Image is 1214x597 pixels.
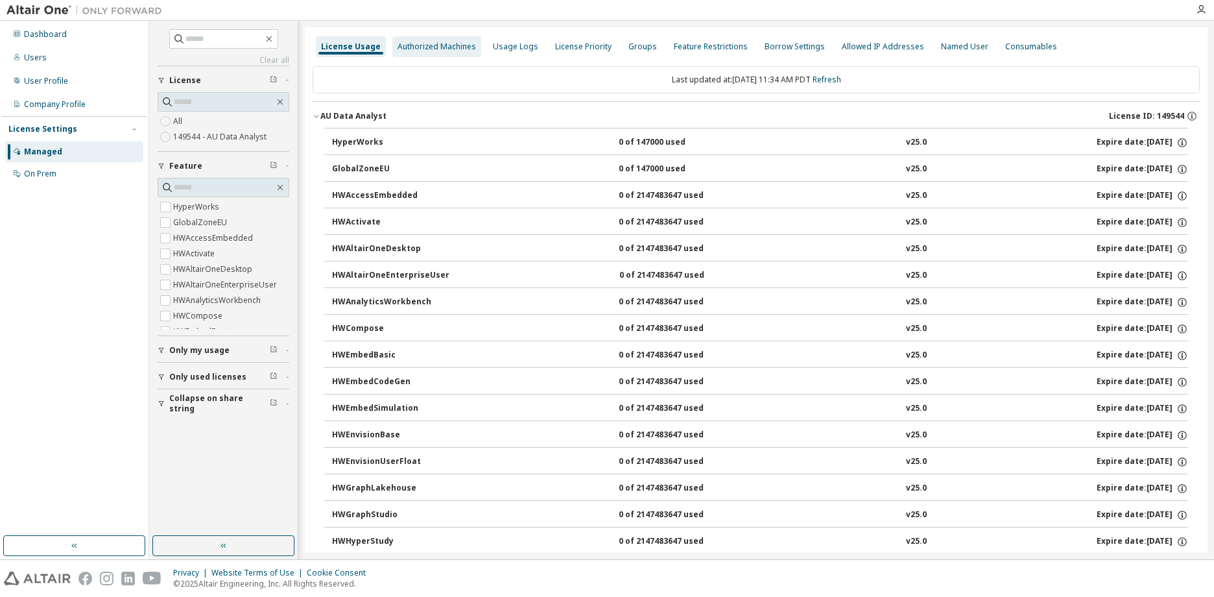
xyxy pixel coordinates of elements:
div: Expire date: [DATE] [1097,243,1188,255]
img: altair_logo.svg [4,572,71,585]
img: Altair One [6,4,169,17]
div: License Usage [321,42,381,52]
div: v25.0 [906,190,927,202]
div: Users [24,53,47,63]
div: 0 of 2147483647 used [619,270,736,282]
p: © 2025 Altair Engineering, Inc. All Rights Reserved. [173,578,374,589]
div: HWAltairOneDesktop [332,243,449,255]
div: v25.0 [906,456,927,468]
div: Expire date: [DATE] [1097,536,1188,548]
div: GlobalZoneEU [332,164,449,175]
button: HWAltairOneEnterpriseUser0 of 2147483647 usedv25.0Expire date:[DATE] [332,262,1188,290]
div: Expire date: [DATE] [1097,270,1188,282]
div: User Profile [24,76,68,86]
div: 0 of 2147483647 used [619,483,735,494]
div: 0 of 2147483647 used [619,323,735,335]
div: 0 of 2147483647 used [619,350,735,361]
button: HWEmbedBasic0 of 2147483647 usedv25.0Expire date:[DATE] [332,341,1188,370]
button: HWAnalyticsWorkbench0 of 2147483647 usedv25.0Expire date:[DATE] [332,288,1188,317]
label: HWAnalyticsWorkbench [173,293,263,308]
div: Authorized Machines [398,42,476,52]
div: Usage Logs [493,42,538,52]
div: HWAccessEmbedded [332,190,449,202]
div: 0 of 147000 used [619,164,735,175]
div: Feature Restrictions [674,42,748,52]
div: HWEmbedCodeGen [332,376,449,388]
button: HWAltairOneDesktop0 of 2147483647 usedv25.0Expire date:[DATE] [332,235,1188,263]
button: HWEnvisionUserFloat0 of 2147483647 usedv25.0Expire date:[DATE] [332,448,1188,476]
button: Only my usage [158,336,289,365]
div: Managed [24,147,62,157]
img: facebook.svg [78,572,92,585]
span: Clear filter [270,372,278,382]
button: Only used licenses [158,363,289,391]
div: Expire date: [DATE] [1097,164,1188,175]
button: Feature [158,152,289,180]
div: Dashboard [24,29,67,40]
div: HWCompose [332,323,449,335]
div: Company Profile [24,99,86,110]
div: Website Terms of Use [211,568,307,578]
span: Clear filter [270,161,278,171]
div: 0 of 2147483647 used [619,243,735,255]
div: Borrow Settings [765,42,825,52]
div: HWEmbedSimulation [332,403,449,415]
label: All [173,114,185,129]
a: Refresh [813,74,841,85]
img: linkedin.svg [121,572,135,585]
div: HWEnvisionBase [332,430,449,441]
div: 0 of 2147483647 used [619,430,735,441]
img: youtube.svg [143,572,161,585]
div: Expire date: [DATE] [1097,430,1188,441]
label: HyperWorks [173,199,222,215]
span: Feature [169,161,202,171]
button: HWHyperStudy0 of 2147483647 usedv25.0Expire date:[DATE] [332,528,1188,556]
div: v25.0 [906,536,927,548]
div: v25.0 [906,509,927,521]
button: Collapse on share string [158,389,289,418]
div: Expire date: [DATE] [1097,137,1188,149]
label: HWAccessEmbedded [173,230,256,246]
button: GlobalZoneEU0 of 147000 usedv25.0Expire date:[DATE] [332,155,1188,184]
div: v25.0 [906,350,927,361]
div: Expire date: [DATE] [1097,403,1188,415]
div: Expire date: [DATE] [1097,350,1188,361]
button: HWGraphLakehouse0 of 2147483647 usedv25.0Expire date:[DATE] [332,474,1188,503]
span: Collapse on share string [169,393,270,414]
div: Consumables [1005,42,1057,52]
div: v25.0 [906,243,927,255]
div: 0 of 2147483647 used [619,376,735,388]
div: v25.0 [906,403,927,415]
div: Expire date: [DATE] [1097,483,1188,494]
button: HWAccessEmbedded0 of 2147483647 usedv25.0Expire date:[DATE] [332,182,1188,210]
div: 0 of 2147483647 used [619,536,735,548]
button: AU Data AnalystLicense ID: 149544 [313,102,1200,130]
div: v25.0 [906,270,927,282]
div: Groups [628,42,657,52]
span: Clear filter [270,75,278,86]
div: HWHyperStudy [332,536,449,548]
div: v25.0 [906,323,927,335]
label: HWAltairOneDesktop [173,262,255,277]
div: v25.0 [906,483,927,494]
div: HWGraphStudio [332,509,449,521]
span: Clear filter [270,345,278,356]
div: v25.0 [906,137,927,149]
div: License Priority [555,42,612,52]
span: License ID: 149544 [1109,111,1184,121]
label: HWActivate [173,246,217,262]
span: Only used licenses [169,372,246,382]
div: HWAltairOneEnterpriseUser [332,270,449,282]
label: HWCompose [173,308,225,324]
div: Expire date: [DATE] [1097,217,1188,228]
div: HWEmbedBasic [332,350,449,361]
div: Expire date: [DATE] [1097,323,1188,335]
div: v25.0 [906,164,927,175]
span: License [169,75,201,86]
label: HWAltairOneEnterpriseUser [173,277,280,293]
div: Expire date: [DATE] [1097,190,1188,202]
div: v25.0 [906,217,927,228]
div: Named User [941,42,988,52]
div: v25.0 [906,297,927,308]
div: AU Data Analyst [320,111,387,121]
